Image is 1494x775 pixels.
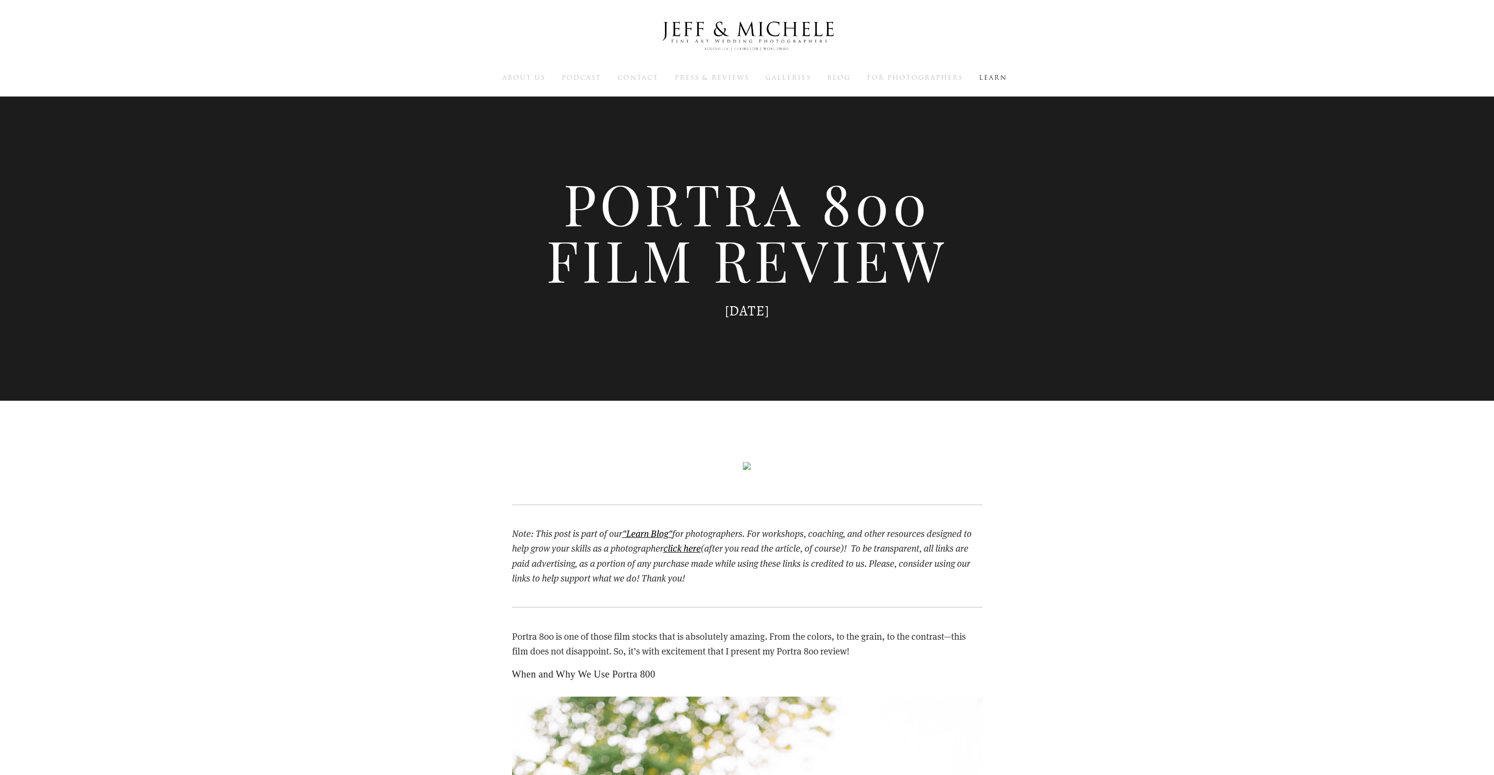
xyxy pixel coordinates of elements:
a: Learn [979,73,1007,82]
a: "Learn Blog" [622,527,672,539]
time: [DATE] [725,301,770,320]
em: for photographers. For workshops, coaching, and other resources designed to help grow your skills... [512,527,974,554]
a: click here [663,542,701,554]
h2: When and Why We Use Portra 800 [512,668,982,680]
img: q [743,462,751,470]
a: Galleries [765,73,811,82]
a: Podcast [562,73,601,82]
p: Portra 800 is one of those film stocks that is absolutely amazing. From the colors, to the grain,... [512,629,982,659]
em: (after you read the article, of course)! To be transparent, all links are paid advertising, as a ... [512,542,972,584]
a: About Us [502,73,545,82]
h1: Portra 800 Film Review [512,175,982,288]
a: Press & Reviews [675,73,749,82]
a: Blog [827,73,851,82]
em: Note: This post is part of our [512,527,622,539]
a: Contact [617,73,659,82]
a: For Photographers [867,73,963,82]
img: Louisville Wedding Photographers - Jeff & Michele Wedding Photographers [649,12,845,60]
